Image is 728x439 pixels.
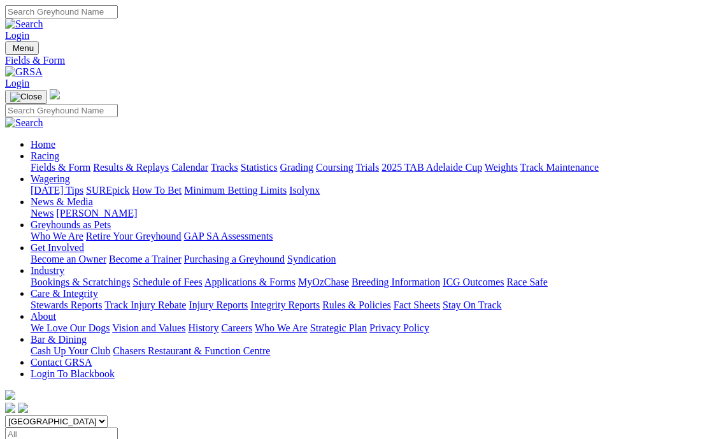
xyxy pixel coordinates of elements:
[104,299,186,310] a: Track Injury Rebate
[316,162,353,173] a: Coursing
[10,92,42,102] img: Close
[31,162,723,173] div: Racing
[31,322,110,333] a: We Love Our Dogs
[50,89,60,99] img: logo-grsa-white.png
[31,185,83,196] a: [DATE] Tips
[184,254,285,264] a: Purchasing a Greyhound
[5,104,118,117] input: Search
[287,254,336,264] a: Syndication
[5,41,39,55] button: Toggle navigation
[443,299,501,310] a: Stay On Track
[31,322,723,334] div: About
[204,277,296,287] a: Applications & Forms
[189,299,248,310] a: Injury Reports
[31,345,110,356] a: Cash Up Your Club
[5,66,43,78] img: GRSA
[355,162,379,173] a: Trials
[221,322,252,333] a: Careers
[5,390,15,400] img: logo-grsa-white.png
[31,254,106,264] a: Become an Owner
[13,43,34,53] span: Menu
[31,208,54,219] a: News
[132,185,182,196] a: How To Bet
[5,403,15,413] img: facebook.svg
[31,299,102,310] a: Stewards Reports
[112,322,185,333] a: Vision and Values
[31,162,90,173] a: Fields & Form
[31,242,84,253] a: Get Involved
[31,173,70,184] a: Wagering
[86,185,129,196] a: SUREpick
[184,185,287,196] a: Minimum Betting Limits
[352,277,440,287] a: Breeding Information
[31,288,98,299] a: Care & Integrity
[31,208,723,219] div: News & Media
[520,162,599,173] a: Track Maintenance
[184,231,273,241] a: GAP SA Assessments
[394,299,440,310] a: Fact Sheets
[211,162,238,173] a: Tracks
[506,277,547,287] a: Race Safe
[5,18,43,30] img: Search
[5,5,118,18] input: Search
[31,254,723,265] div: Get Involved
[113,345,270,356] a: Chasers Restaurant & Function Centre
[443,277,504,287] a: ICG Outcomes
[31,345,723,357] div: Bar & Dining
[310,322,367,333] a: Strategic Plan
[5,117,43,129] img: Search
[250,299,320,310] a: Integrity Reports
[5,55,723,66] a: Fields & Form
[382,162,482,173] a: 2025 TAB Adelaide Cup
[93,162,169,173] a: Results & Replays
[31,265,64,276] a: Industry
[132,277,202,287] a: Schedule of Fees
[241,162,278,173] a: Statistics
[31,196,93,207] a: News & Media
[56,208,137,219] a: [PERSON_NAME]
[289,185,320,196] a: Isolynx
[171,162,208,173] a: Calendar
[5,90,47,104] button: Toggle navigation
[322,299,391,310] a: Rules & Policies
[31,311,56,322] a: About
[109,254,182,264] a: Become a Trainer
[31,231,723,242] div: Greyhounds as Pets
[255,322,308,333] a: Who We Are
[31,277,723,288] div: Industry
[369,322,429,333] a: Privacy Policy
[188,322,218,333] a: History
[31,219,111,230] a: Greyhounds as Pets
[31,368,115,379] a: Login To Blackbook
[18,403,28,413] img: twitter.svg
[298,277,349,287] a: MyOzChase
[31,150,59,161] a: Racing
[31,185,723,196] div: Wagering
[31,334,87,345] a: Bar & Dining
[5,78,29,89] a: Login
[31,299,723,311] div: Care & Integrity
[485,162,518,173] a: Weights
[31,139,55,150] a: Home
[31,277,130,287] a: Bookings & Scratchings
[5,30,29,41] a: Login
[31,231,83,241] a: Who We Are
[86,231,182,241] a: Retire Your Greyhound
[280,162,313,173] a: Grading
[31,357,92,368] a: Contact GRSA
